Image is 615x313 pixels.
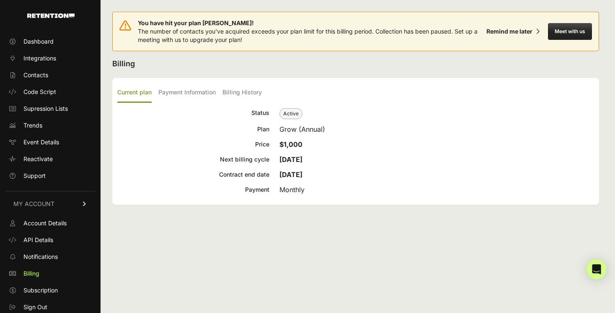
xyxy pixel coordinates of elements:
span: Notifications [23,253,58,261]
strong: [DATE] [279,170,302,179]
a: Dashboard [5,35,96,48]
div: Plan [117,124,269,134]
span: Active [279,108,302,119]
label: Payment Information [158,83,216,103]
span: Contacts [23,71,48,79]
a: Integrations [5,52,96,65]
span: Subscription [23,286,58,295]
span: Billing [23,269,39,278]
div: Open Intercom Messenger [587,259,607,279]
span: The number of contacts you've acquired exceeds your plan limit for this billing period. Collectio... [138,28,478,43]
span: Integrations [23,54,56,63]
span: You have hit your plan [PERSON_NAME]! [138,19,483,27]
a: Notifications [5,250,96,263]
div: Next billing cycle [117,154,269,164]
span: MY ACCOUNT [13,200,54,208]
a: Trends [5,119,96,132]
span: Dashboard [23,37,54,46]
a: Billing [5,267,96,280]
span: Code Script [23,88,56,96]
a: Account Details [5,216,96,230]
a: API Details [5,233,96,247]
div: Monthly [279,185,594,195]
label: Billing History [222,83,262,103]
div: Grow (Annual) [279,124,594,134]
span: Support [23,172,46,180]
h2: Billing [112,58,599,70]
span: Supression Lists [23,104,68,113]
button: Meet with us [548,23,592,40]
span: Reactivate [23,155,53,163]
a: Subscription [5,284,96,297]
a: Supression Lists [5,102,96,115]
a: MY ACCOUNT [5,191,96,216]
div: Payment [117,185,269,195]
span: Trends [23,121,42,130]
span: Account Details [23,219,67,227]
div: Remind me later [486,27,532,36]
button: Remind me later [483,24,543,39]
strong: [DATE] [279,155,302,164]
a: Event Details [5,136,96,149]
strong: $1,000 [279,140,302,149]
a: Contacts [5,68,96,82]
span: API Details [23,236,53,244]
span: Event Details [23,138,59,146]
a: Reactivate [5,152,96,166]
span: Sign Out [23,303,47,311]
a: Code Script [5,85,96,99]
div: Price [117,139,269,149]
a: Support [5,169,96,183]
img: Retention.com [27,13,75,18]
div: Contract end date [117,170,269,180]
label: Current plan [117,83,152,103]
div: Status [117,108,269,119]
